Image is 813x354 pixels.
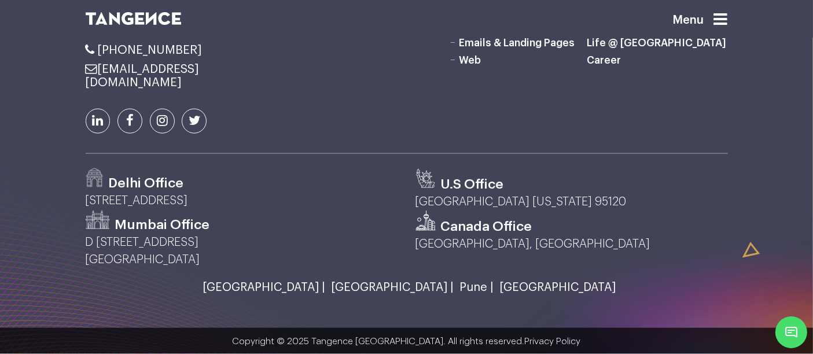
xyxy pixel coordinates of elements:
[494,281,616,294] a: [GEOGRAPHIC_DATA]
[441,218,532,235] h3: Canada Office
[86,234,398,268] p: D [STREET_ADDRESS] [GEOGRAPHIC_DATA]
[86,211,110,229] img: Path-530.png
[587,38,726,48] a: Life @ [GEOGRAPHIC_DATA]
[454,281,494,294] a: Pune |
[98,44,203,56] span: [PHONE_NUMBER]
[415,168,436,189] img: us.svg
[441,176,504,193] h3: U.S Office
[197,281,326,294] a: [GEOGRAPHIC_DATA] |
[86,44,203,56] a: [PHONE_NUMBER]
[587,55,621,65] a: Career
[459,55,481,65] a: Web
[86,12,182,25] img: logo SVG
[775,316,807,348] span: Chat Widget
[459,38,575,48] a: Emails & Landing Pages
[326,281,454,294] a: [GEOGRAPHIC_DATA] |
[415,211,436,231] img: canada.svg
[86,63,200,89] a: [EMAIL_ADDRESS][DOMAIN_NAME]
[86,192,398,209] p: [STREET_ADDRESS]
[115,216,210,234] h3: Mumbai Office
[525,337,581,346] a: Privacy Policy
[109,175,184,192] h3: Delhi Office
[86,168,104,187] img: Path-529.png
[415,193,728,211] p: [GEOGRAPHIC_DATA] [US_STATE] 95120
[415,235,728,253] p: [GEOGRAPHIC_DATA], [GEOGRAPHIC_DATA]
